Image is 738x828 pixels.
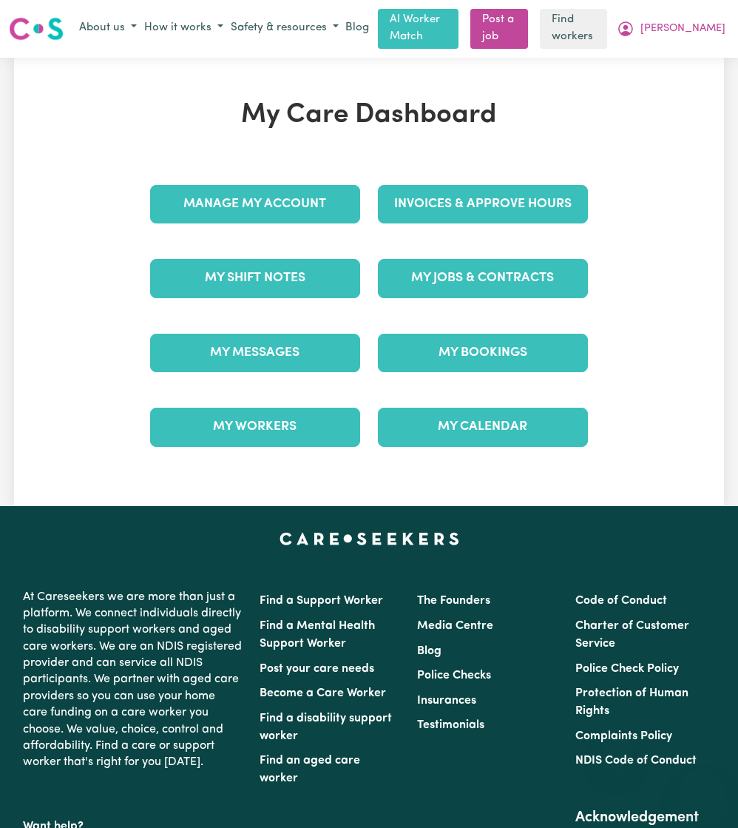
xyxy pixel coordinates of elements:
[150,185,360,223] a: Manage My Account
[575,730,672,742] a: Complaints Policy
[280,533,459,545] a: Careseekers home page
[378,185,588,223] a: Invoices & Approve Hours
[575,663,679,675] a: Police Check Policy
[613,16,729,41] button: My Account
[141,99,597,132] h1: My Care Dashboard
[342,17,372,40] a: Blog
[23,583,242,777] p: At Careseekers we are more than just a platform. We connect individuals directly to disability su...
[9,16,64,42] img: Careseekers logo
[150,259,360,297] a: My Shift Notes
[260,620,375,650] a: Find a Mental Health Support Worker
[227,16,342,41] button: Safety & resources
[75,16,141,41] button: About us
[141,16,227,41] button: How it works
[575,620,689,650] a: Charter of Customer Service
[260,755,360,784] a: Find an aged care worker
[575,595,667,607] a: Code of Conduct
[602,733,632,763] iframe: Close message
[150,334,360,372] a: My Messages
[378,9,458,49] a: AI Worker Match
[417,670,491,681] a: Police Checks
[575,755,697,767] a: NDIS Code of Conduct
[640,21,725,37] span: [PERSON_NAME]
[150,408,360,446] a: My Workers
[417,695,476,707] a: Insurances
[575,687,688,717] a: Protection of Human Rights
[540,9,607,49] a: Find workers
[417,645,441,657] a: Blog
[470,9,528,49] a: Post a job
[378,334,588,372] a: My Bookings
[9,12,64,46] a: Careseekers logo
[417,595,490,607] a: The Founders
[260,713,392,742] a: Find a disability support worker
[378,408,588,446] a: My Calendar
[260,663,374,675] a: Post your care needs
[417,620,493,632] a: Media Centre
[679,769,726,816] iframe: Button to launch messaging window
[417,719,484,731] a: Testimonials
[378,259,588,297] a: My Jobs & Contracts
[260,687,386,699] a: Become a Care Worker
[260,595,383,607] a: Find a Support Worker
